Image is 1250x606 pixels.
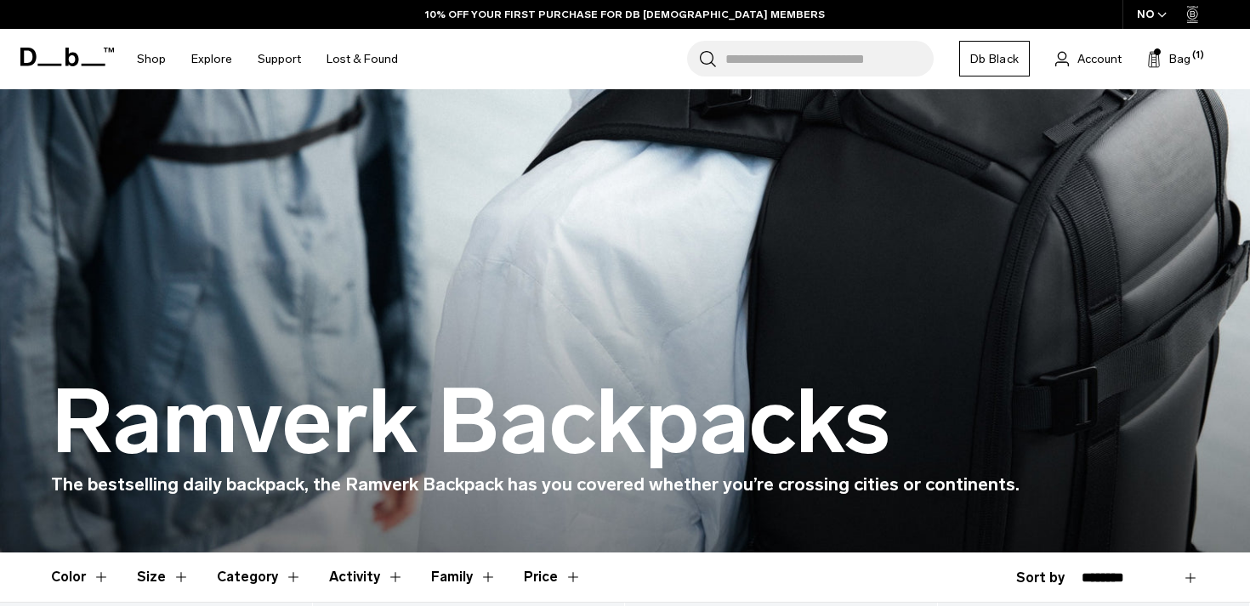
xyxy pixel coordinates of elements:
a: Lost & Found [327,29,398,89]
button: Toggle Filter [431,552,497,602]
button: Toggle Filter [329,552,404,602]
button: Toggle Filter [217,552,302,602]
h1: Ramverk Backpacks [51,373,890,472]
span: Bag [1169,50,1190,68]
a: 10% OFF YOUR FIRST PURCHASE FOR DB [DEMOGRAPHIC_DATA] MEMBERS [425,7,825,22]
span: Account [1077,50,1122,68]
button: Toggle Price [524,552,582,602]
span: The bestselling daily backpack, the Ramverk Backpack has you covered whether you’re crossing citi... [51,473,1020,495]
a: Account [1055,48,1122,69]
a: Support [258,29,301,89]
a: Shop [137,29,166,89]
nav: Main Navigation [124,29,411,89]
button: Toggle Filter [137,552,190,602]
span: (1) [1192,48,1204,63]
a: Db Black [959,41,1030,76]
a: Explore [191,29,232,89]
button: Bag (1) [1147,48,1190,69]
button: Toggle Filter [51,552,110,602]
